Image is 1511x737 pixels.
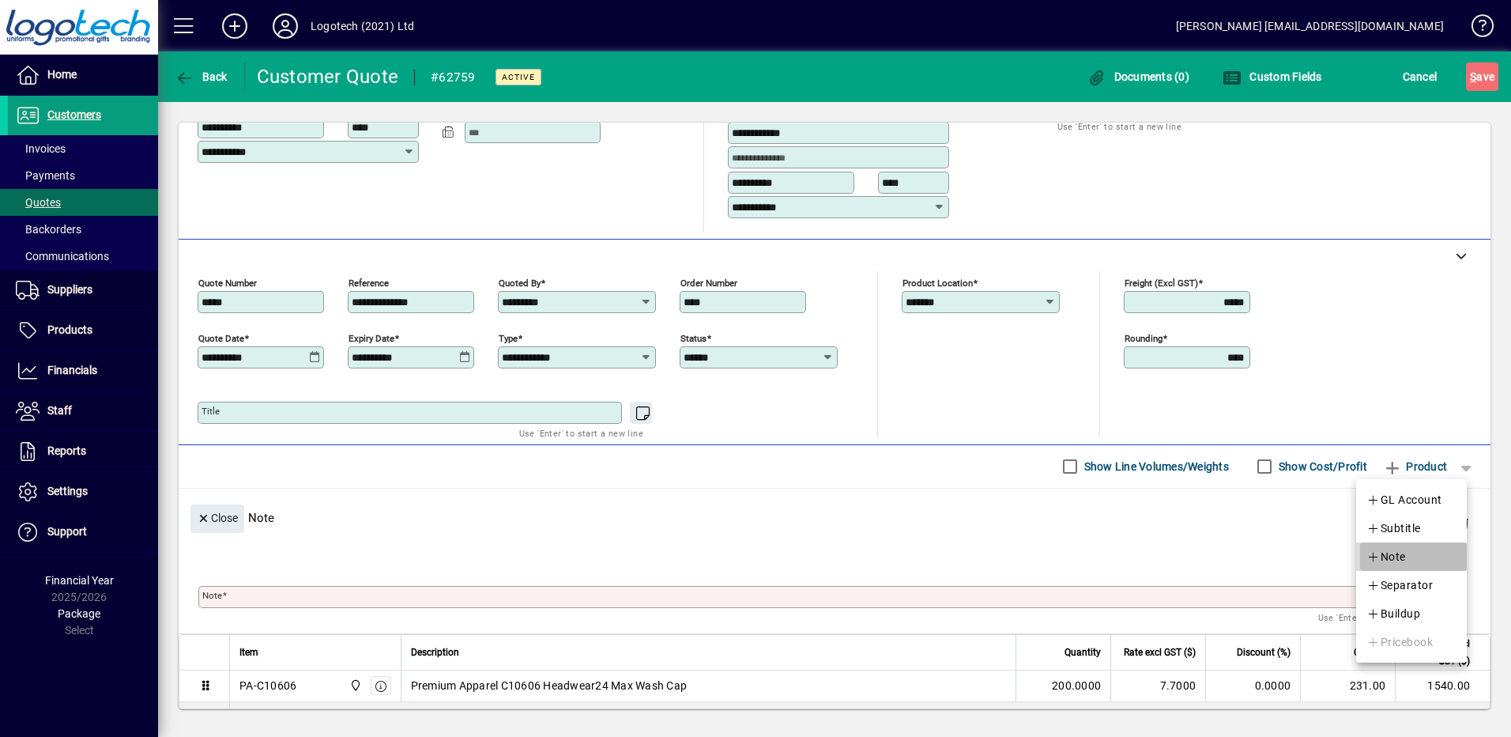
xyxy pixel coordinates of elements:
[1354,644,1385,661] span: GST ($)
[502,72,535,82] span: Active
[8,270,158,310] a: Suppliers
[209,12,260,40] button: Add
[47,485,88,497] span: Settings
[1083,62,1193,91] button: Documents (0)
[1395,671,1490,702] td: 1540.00
[349,332,394,343] mat-label: Expiry date
[1052,678,1101,694] span: 200.0000
[411,644,459,661] span: Description
[187,510,248,524] app-page-header-button: Close
[47,404,72,417] span: Staff
[1087,70,1189,83] span: Documents (0)
[1445,516,1483,530] app-page-header-button: Delete
[8,216,158,243] a: Backorders
[175,70,228,83] span: Back
[16,250,109,263] span: Communications
[1219,62,1326,91] button: Custom Fields
[1403,64,1438,89] span: Cancel
[47,364,97,376] span: Financials
[1460,3,1491,55] a: Knowledge Base
[8,391,158,431] a: Staff
[1081,459,1229,474] label: Show Line Volumes/Weights
[260,12,311,40] button: Profile
[16,169,75,182] span: Payments
[190,505,244,533] button: Close
[1445,505,1483,542] button: Delete
[1205,671,1300,702] td: 0.0000
[902,277,973,288] mat-label: Product location
[47,283,92,296] span: Suppliers
[202,590,222,601] mat-label: Note
[8,135,158,162] a: Invoices
[311,13,414,39] div: Logotech (2021) Ltd
[411,678,688,694] span: Premium Apparel C10606 Headwear24 Max Wash Cap
[1064,644,1101,661] span: Quantity
[1121,678,1196,694] div: 7.7000
[1470,70,1476,83] span: S
[257,64,399,89] div: Customer Quote
[197,505,238,531] span: Close
[1237,644,1291,661] span: Discount (%)
[1466,62,1498,91] button: Save
[680,277,737,288] mat-label: Order number
[16,142,66,155] span: Invoices
[8,243,158,270] a: Communications
[202,406,220,417] mat-label: Title
[8,311,158,350] a: Products
[1318,608,1442,626] mat-hint: Use 'Enter' to start a new line
[16,196,61,209] span: Quotes
[58,607,100,620] span: Package
[431,65,476,90] div: #62759
[198,277,257,288] mat-label: Quote number
[239,644,258,661] span: Item
[8,512,158,552] a: Support
[47,444,86,457] span: Reports
[47,68,77,81] span: Home
[1125,277,1198,288] mat-label: Freight (excl GST)
[8,432,158,471] a: Reports
[16,223,81,236] span: Backorders
[499,332,518,343] mat-label: Type
[1057,117,1181,135] mat-hint: Use 'Enter' to start a new line
[1470,64,1494,89] span: ave
[1275,459,1367,474] label: Show Cost/Profit
[519,424,643,442] mat-hint: Use 'Enter' to start a new line
[1223,70,1322,83] span: Custom Fields
[47,525,87,538] span: Support
[198,332,244,343] mat-label: Quote date
[47,108,101,121] span: Customers
[239,678,296,694] div: PA-C10606
[1366,633,1433,652] span: Pricebook
[45,574,114,587] span: Financial Year
[1300,671,1395,702] td: 231.00
[8,189,158,216] a: Quotes
[1356,628,1467,656] button: Pricebook
[680,332,707,343] mat-label: Status
[171,62,232,91] button: Back
[1124,644,1196,661] span: Rate excl GST ($)
[47,323,92,336] span: Products
[8,351,158,391] a: Financials
[8,55,158,95] a: Home
[1176,13,1444,39] div: [PERSON_NAME] [EMAIL_ADDRESS][DOMAIN_NAME]
[8,162,158,189] a: Payments
[8,472,158,512] a: Settings
[158,62,245,91] app-page-header-button: Back
[499,277,541,288] mat-label: Quoted by
[179,489,1490,546] div: Note
[345,677,364,694] span: Central
[349,277,389,288] mat-label: Reference
[1399,62,1441,91] button: Cancel
[1125,332,1162,343] mat-label: Rounding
